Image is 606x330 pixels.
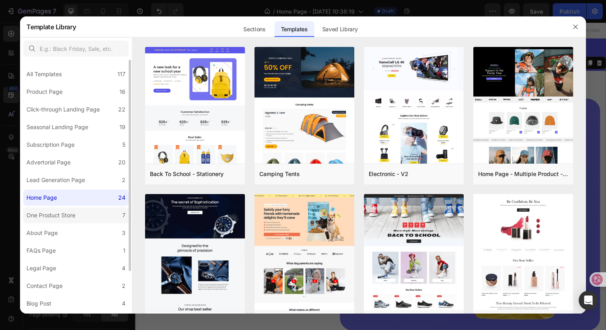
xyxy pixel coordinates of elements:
p: Secs [422,33,437,43]
div: 22 [118,105,125,114]
div: 23 [360,23,377,31]
button: AI Content [421,36,456,46]
div: All Templates [26,69,62,79]
div: 20 [118,158,125,167]
div: 06 [422,23,437,31]
div: Saved Library [316,21,364,37]
p: Create Theme Section [364,38,416,45]
div: Blog Post [26,299,51,308]
p: Back to School [44,26,100,39]
div: Subscription Page [26,140,75,150]
div: 4 [122,263,125,273]
div: Advertorial Page [26,158,71,167]
div: Section 2 [325,38,349,45]
div: 4 [122,299,125,308]
div: 5 [122,140,125,150]
img: Alt Image [209,78,475,315]
div: Legal Page [26,263,56,273]
div: Click-through Landing Page [26,105,100,114]
p: Days [329,33,343,43]
p: Hours [360,33,377,43]
p: Freeship [139,207,164,217]
div: Back To School - Stationery [150,169,224,179]
div: 19 [119,122,125,132]
div: FAQs Page [26,246,56,255]
p: A new look for a new school year [7,115,195,164]
input: E.g.: Black Friday, Sale, etc. [23,40,129,57]
div: 3 [122,228,125,238]
img: tent.png [255,47,354,265]
div: One Product Store [26,211,75,220]
div: 16 [119,87,125,97]
div: Seasonal Landing Page [26,122,88,132]
div: About Page [26,228,58,238]
div: Lead Generation Page [26,175,85,185]
p: 12.000+ reviews [48,225,95,235]
div: Camping Tents [259,169,300,179]
div: 1 [123,246,125,255]
div: Templates [275,21,314,37]
div: Product Page [26,87,63,97]
div: 2 [122,281,125,291]
div: Electronic - V2 [369,169,408,179]
div: 117 [117,69,125,79]
h2: Template Library [26,16,76,37]
p: Great Service [76,207,115,217]
p: Mins [393,33,406,43]
div: Choose your product [19,263,79,273]
div: 51 [393,23,406,31]
div: 7 [122,211,125,220]
p: COMBO [7,26,39,39]
div: Sections [237,21,272,37]
p: - Don’t miss out [198,26,257,39]
div: Contact Page [26,281,63,291]
div: 00 [329,23,343,31]
div: 2 [122,175,125,185]
div: Open Intercom Messenger [579,291,598,310]
div: 24 [118,193,125,202]
div: Home Page [26,193,57,202]
p: SALE UP TO 50% OFF [105,26,194,39]
div: Home Page - Multiple Product - Apparel - Style 4 [478,169,568,179]
a: Choose your product [6,258,101,279]
p: 259k bought [16,207,52,217]
p: Back to school time is coming and everything you need for a new school year is here. [7,167,195,192]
